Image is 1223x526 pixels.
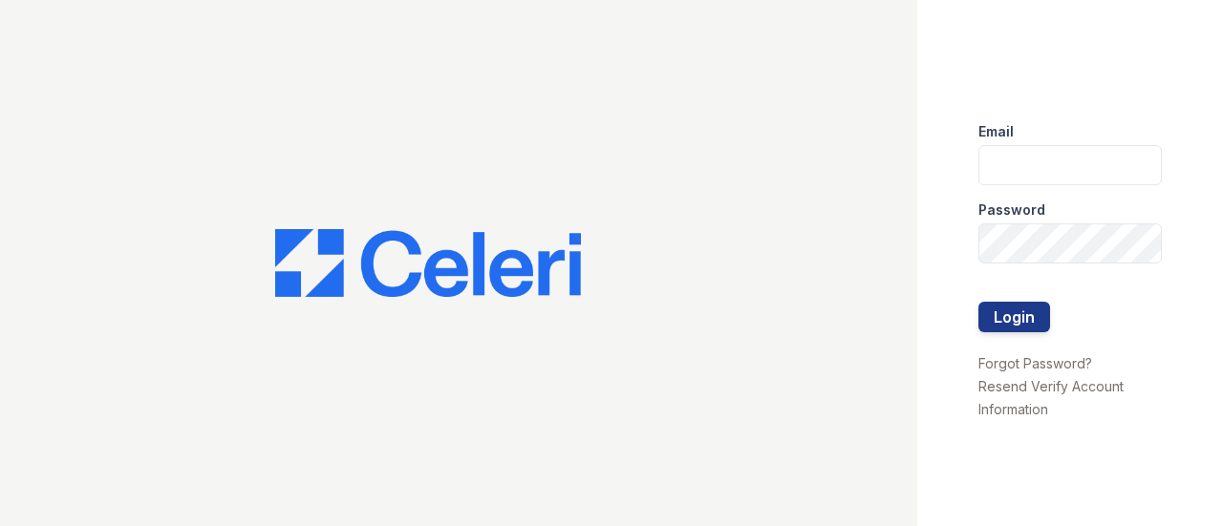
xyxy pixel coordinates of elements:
label: Password [978,200,1045,220]
a: Forgot Password? [978,355,1092,371]
a: Resend Verify Account Information [978,378,1124,417]
button: Login [978,302,1050,332]
label: Email [978,122,1014,141]
img: CE_Logo_Blue-a8612792a0a2168367f1c8372b55b34899dd931a85d93a1a3d3e32e68fde9ad4.png [275,229,581,298]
